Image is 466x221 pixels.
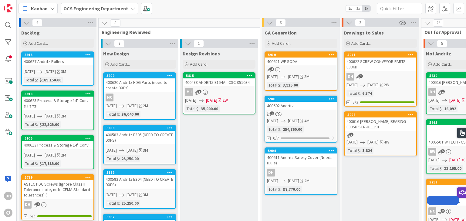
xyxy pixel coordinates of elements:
div: 400582 Andritz E304 (NEED TO CREATE DXFS) [104,175,175,189]
a: 5779ASTEC PDC Screws (Ignore Class II Tolerance note, note CEMA Standard tolerances) (DH5/5 [21,174,94,220]
span: : [360,90,361,97]
div: 5779ASTEC PDC Screws (Ignore Class II Tolerance note, note CEMA Standard tolerances) ( [22,175,93,199]
span: Not Andritz [426,51,451,57]
div: Total $ [428,165,442,172]
span: [DATE] [127,103,138,109]
span: [DATE] [185,97,196,104]
div: DH [265,169,337,176]
span: Kanban [31,5,48,12]
div: 4M [304,118,309,124]
div: 5889 [106,170,175,175]
span: [DATE] [367,139,379,145]
span: [DATE] [45,113,56,119]
div: 400616 [PERSON_NAME] BEARING E335D SCR-011191 [345,117,416,131]
div: 33,195.00 [443,165,463,172]
span: 3 [275,19,286,26]
span: [DATE] [346,82,358,88]
div: 5909 [106,74,175,78]
span: : [198,105,199,112]
div: 400602 Andritz [265,102,337,110]
span: Add Card... [351,41,371,46]
span: [DATE] [206,97,217,104]
div: 400622 SCREW CONVEYOR PARTS E336D [345,58,416,71]
div: ASTEC PDC Screws (Ignore Class II Tolerance note, note CEMA Standard tolerances) ( [22,180,93,199]
span: [DATE] [24,152,35,158]
div: Total $ [346,90,360,97]
div: 5889400582 Andritz E304 (NEED TO CREATE DXFS) [104,170,175,189]
a: 5905400613 Process & Storage 14" Conv[DATE][DATE]2MTotal $:$17,115.00 [21,135,94,169]
div: Total $ [267,82,280,88]
span: Backlog [21,30,40,36]
div: Total $ [24,77,37,83]
div: 400583 Andritz E305 (NEED TO CREATE DXFS) [104,131,175,144]
div: 5901 [268,97,337,101]
span: [DATE] [267,178,278,184]
div: DH [428,88,436,96]
div: 400627 Andritz Rollers [22,58,93,65]
div: 5910 [268,53,337,57]
a: 5911400622 SCREW CONVEYOR PARTS E336DDH[DATE][DATE]2WTotal $:6,3743/3 [344,51,417,107]
span: [DATE] [367,82,379,88]
div: 2M [61,113,66,119]
span: [DATE] [288,74,299,80]
div: 400620 Andritz HDG Parts (need to create DXFs) [104,78,175,92]
div: 5905 [25,136,93,140]
div: 5910 [265,52,337,58]
span: : [119,111,120,117]
span: : [37,160,38,167]
span: 1 [441,90,445,94]
span: [DATE] [106,147,117,153]
div: 5915 [22,52,93,58]
b: OCS Engineering Department [63,5,128,12]
div: Total $ [267,126,280,133]
div: 5910400621 WE SODA [265,52,337,65]
div: 5890 [104,125,175,131]
a: 5915400627 Andritz Rollers[DATE][DATE]3MTotal $:$189,150.00 [21,51,94,86]
span: 1 [349,133,353,137]
div: 1,824 [361,147,373,154]
span: : [37,77,38,83]
div: 5904 [265,148,337,153]
div: 4W [384,139,389,145]
div: DH [267,169,275,176]
div: 3M [304,74,309,80]
div: DH [4,192,12,200]
span: 6 [32,19,42,26]
div: O [4,209,12,217]
div: Total $ [106,111,119,117]
div: DH [345,73,416,81]
a: 5889400582 Andritz E304 (NEED TO CREATE DXFS)[DATE][DATE]3MTotal $:25,250.00 [103,169,176,209]
span: 1 [36,202,40,206]
div: 5915 [25,53,93,57]
a: 5909400620 Andritz HDG Parts (need to create DXFs)NC[DATE][DATE]2MTotal $:$6,040.00 [103,72,176,120]
span: [DATE] [449,157,461,163]
div: 5913 [25,92,93,96]
span: 0/7 [273,135,279,141]
div: 3,935.00 [281,82,299,88]
span: GA Generation [265,30,297,36]
a: 5908400616 [PERSON_NAME] BEARING E335D SCR-011191[DATE][DATE]4WTotal $:1,824 [344,111,417,156]
span: [DATE] [45,152,56,158]
div: 5913 [22,91,93,97]
span: Add Card... [110,61,130,67]
div: 5779 [25,175,93,180]
div: MJ [185,88,193,96]
div: $22,525.00 [38,121,61,128]
div: Total $ [24,160,37,167]
a: 5910400621 WE SODA[DATE][DATE]3MTotal $:3,935.00 [265,51,337,91]
span: 1 [194,40,204,47]
span: 5/5 [30,213,35,219]
span: : [280,126,281,133]
span: [DATE] [127,192,138,198]
span: [DATE] [428,97,440,104]
div: DH [22,201,93,209]
span: [DATE] [106,192,117,198]
span: Design Revisions [183,51,220,57]
span: New Design [103,51,129,57]
div: 6,374 [361,90,373,97]
span: : [119,200,120,206]
span: Add Card... [190,61,209,67]
span: : [119,155,120,162]
span: [DATE] [24,113,35,119]
div: NC [106,94,113,101]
